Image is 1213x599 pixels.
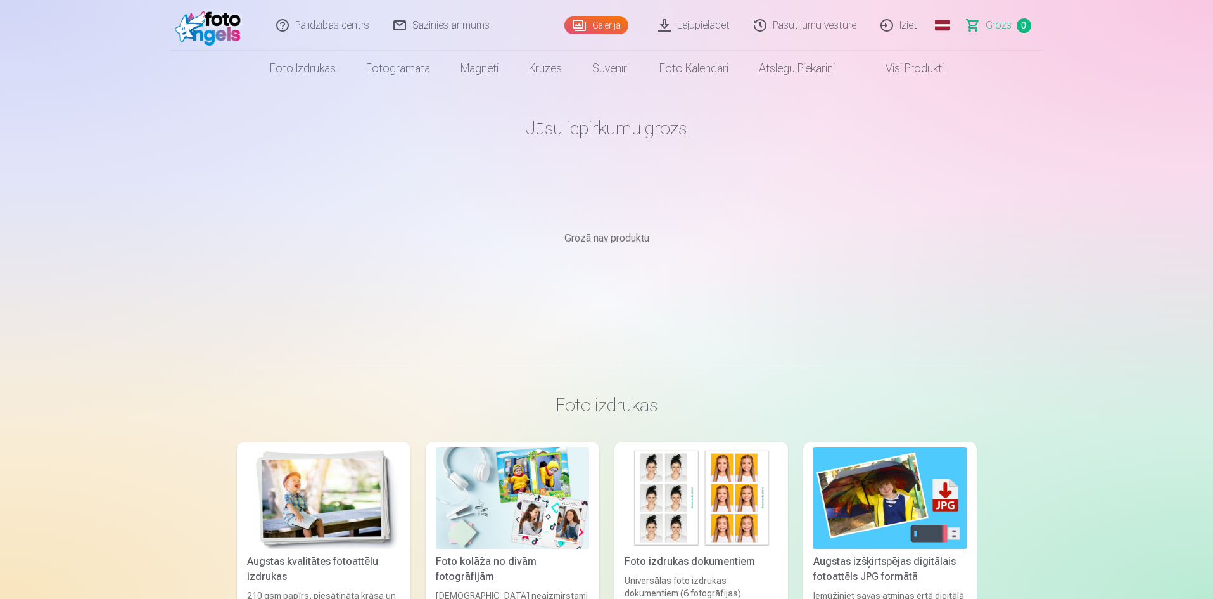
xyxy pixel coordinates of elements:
div: Foto izdrukas dokumentiem [619,554,783,569]
img: Augstas kvalitātes fotoattēlu izdrukas [247,447,400,549]
h1: Jūsu iepirkumu grozs [237,117,977,139]
a: Fotogrāmata [351,51,445,86]
p: Grozā nav produktu [237,231,977,246]
a: Galerija [564,16,628,34]
img: Foto izdrukas dokumentiem [625,447,778,549]
a: Krūzes [514,51,577,86]
a: Magnēti [445,51,514,86]
img: Foto kolāža no divām fotogrāfijām [436,447,589,549]
span: 0 [1017,18,1031,33]
a: Foto kalendāri [644,51,744,86]
span: Grozs [986,18,1012,33]
a: Visi produkti [850,51,959,86]
a: Foto izdrukas [255,51,351,86]
div: Augstas kvalitātes fotoattēlu izdrukas [242,554,405,584]
div: Augstas izšķirtspējas digitālais fotoattēls JPG formātā [808,554,972,584]
img: /fa1 [175,5,248,46]
a: Suvenīri [577,51,644,86]
div: Foto kolāža no divām fotogrāfijām [431,554,594,584]
img: Augstas izšķirtspējas digitālais fotoattēls JPG formātā [813,447,967,549]
h3: Foto izdrukas [247,394,967,416]
a: Atslēgu piekariņi [744,51,850,86]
